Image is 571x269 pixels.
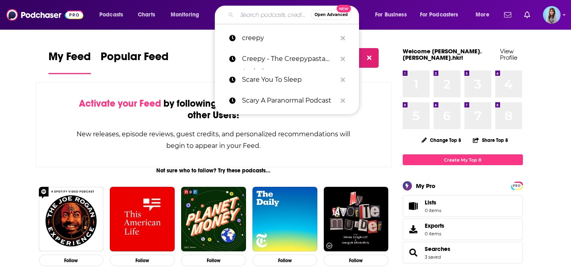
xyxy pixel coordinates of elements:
[165,8,210,21] button: open menu
[101,50,169,74] a: Popular Feed
[417,135,466,145] button: Change Top 8
[543,6,561,24] button: Show profile menu
[425,208,441,213] span: 0 items
[110,255,175,266] button: Follow
[99,9,123,20] span: Podcasts
[48,50,91,74] a: My Feed
[543,6,561,24] img: User Profile
[324,187,389,252] img: My Favorite Murder with Karen Kilgariff and Georgia Hardstark
[252,187,317,252] img: The Daily
[403,218,523,240] a: Exports
[110,187,175,252] img: This American Life
[403,242,523,263] span: Searches
[6,7,83,22] img: Podchaser - Follow, Share and Rate Podcasts
[222,6,367,24] div: Search podcasts, credits, & more...
[406,200,422,212] span: Lists
[181,187,246,252] img: Planet Money
[101,50,169,68] span: Popular Feed
[79,97,161,109] span: Activate your Feed
[512,182,522,188] a: PRO
[215,49,359,69] a: Creepy - The Creepypasta Anthology
[242,90,337,111] p: Scary A Paranormal Podcast
[425,231,444,237] span: 0 items
[215,69,359,90] a: Scare You To Sleep
[36,167,392,174] div: Not sure who to follow? Try these podcasts...
[425,199,436,206] span: Lists
[76,128,351,152] div: New releases, episode reviews, guest credits, and personalized recommendations will begin to appe...
[403,154,523,165] a: Create My Top 8
[406,247,422,258] a: Searches
[425,254,441,260] a: 3 saved
[416,182,436,190] div: My Pro
[237,8,311,21] input: Search podcasts, credits, & more...
[500,47,517,61] a: View Profile
[425,222,444,229] span: Exports
[48,50,91,68] span: My Feed
[512,183,522,189] span: PRO
[403,47,482,61] a: Welcome [PERSON_NAME].[PERSON_NAME].hkr!
[337,5,351,12] span: New
[403,195,523,217] a: Lists
[369,8,417,21] button: open menu
[242,28,337,49] p: creepy
[415,8,470,21] button: open menu
[311,10,351,20] button: Open AdvancedNew
[39,255,104,266] button: Follow
[501,8,515,22] a: Show notifications dropdown
[39,187,104,252] img: The Joe Rogan Experience
[171,9,199,20] span: Monitoring
[324,255,389,266] button: Follow
[406,224,422,235] span: Exports
[476,9,489,20] span: More
[521,8,533,22] a: Show notifications dropdown
[94,8,133,21] button: open menu
[252,255,317,266] button: Follow
[375,9,407,20] span: For Business
[472,132,508,148] button: Share Top 8
[543,6,561,24] span: Logged in as ana.predescu.hkr
[425,199,441,206] span: Lists
[425,245,450,253] a: Searches
[181,255,246,266] button: Follow
[215,28,359,49] a: creepy
[420,9,458,20] span: For Podcasters
[242,49,337,69] p: Creepy - The Creepypasta Anthology
[138,9,155,20] span: Charts
[76,98,351,121] div: by following Podcasts, Creators, Lists, and other Users!
[470,8,499,21] button: open menu
[315,13,348,17] span: Open Advanced
[215,90,359,111] a: Scary A Paranormal Podcast
[133,8,160,21] a: Charts
[242,69,337,90] p: Scare You To Sleep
